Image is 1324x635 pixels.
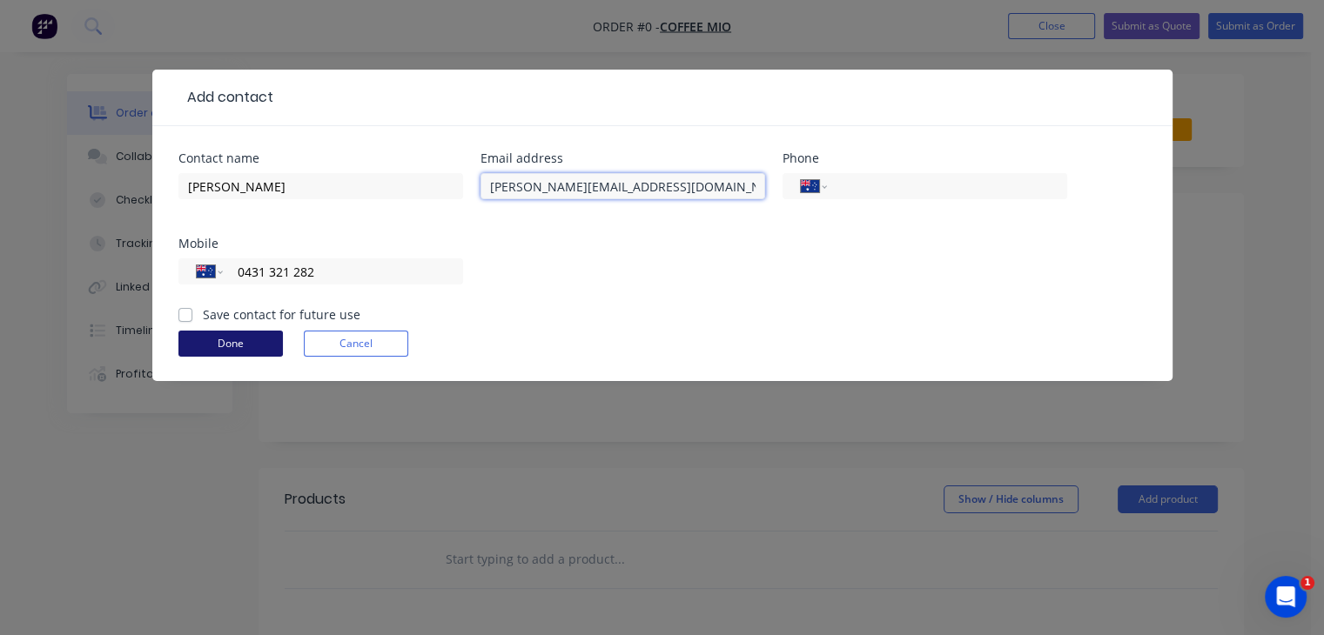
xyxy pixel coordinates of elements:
div: Email address [481,152,765,164]
iframe: Intercom live chat [1265,576,1307,618]
span: 1 [1300,576,1314,590]
div: Phone [783,152,1067,164]
div: Contact name [178,152,463,164]
button: Cancel [304,331,408,357]
label: Save contact for future use [203,305,360,324]
div: Add contact [178,87,273,108]
div: Mobile [178,237,463,250]
button: Done [178,331,283,357]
